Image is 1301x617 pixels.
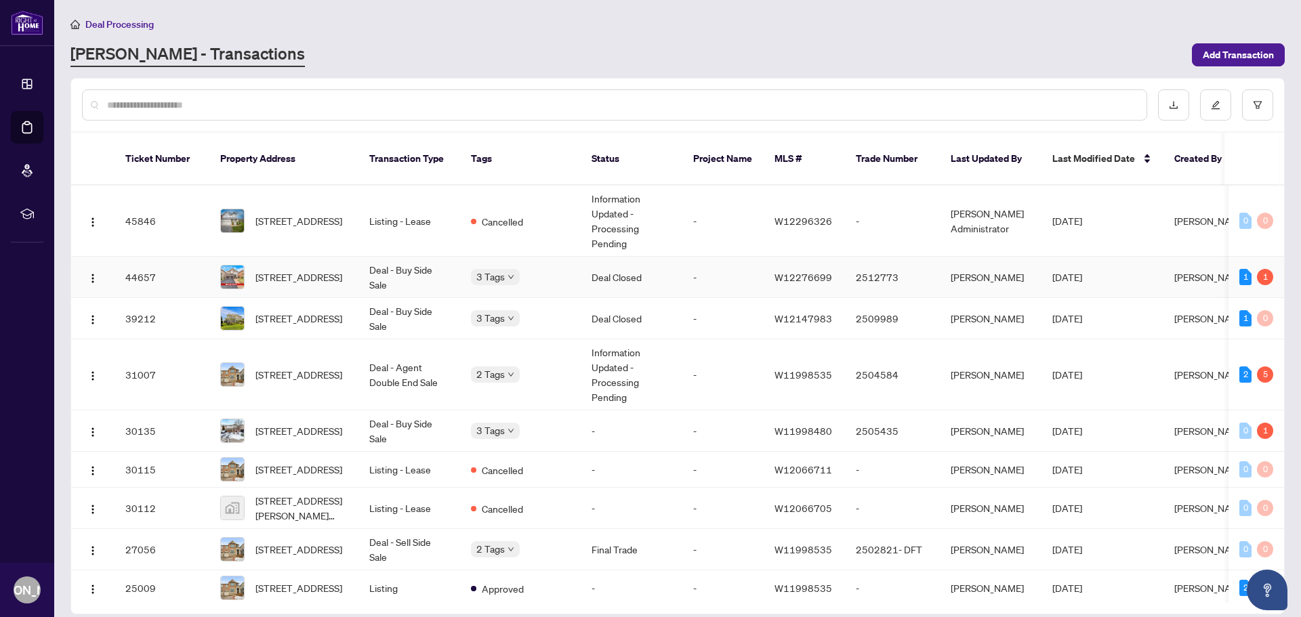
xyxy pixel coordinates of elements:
td: - [581,570,682,606]
div: 0 [1239,213,1252,229]
span: W12066711 [775,463,832,475]
td: [PERSON_NAME] [940,298,1041,339]
span: [STREET_ADDRESS] [255,367,342,382]
td: Deal - Buy Side Sale [358,257,460,298]
img: Logo [87,273,98,284]
span: edit [1211,100,1220,110]
span: [STREET_ADDRESS] [255,462,342,477]
td: - [845,186,940,257]
span: [STREET_ADDRESS] [255,311,342,326]
th: Property Address [209,133,358,186]
td: 2502821- DFT [845,529,940,570]
span: [STREET_ADDRESS] [255,270,342,284]
span: [PERSON_NAME] [1174,312,1247,324]
td: 2512773 [845,257,940,298]
a: [PERSON_NAME] - Transactions [70,43,305,67]
td: [PERSON_NAME] [940,452,1041,488]
div: 1 [1257,269,1273,285]
img: Logo [87,545,98,556]
td: Listing - Lease [358,186,460,257]
div: 0 [1257,213,1273,229]
td: - [845,570,940,606]
button: filter [1242,89,1273,121]
div: 0 [1239,461,1252,477]
span: Approved [482,581,524,596]
span: down [508,274,514,280]
td: - [581,452,682,488]
th: Ticket Number [115,133,209,186]
td: - [682,529,764,570]
span: [DATE] [1052,582,1082,594]
div: 1 [1239,310,1252,326]
td: 30115 [115,452,209,488]
img: Logo [87,427,98,438]
span: 3 Tags [476,423,505,438]
td: - [682,452,764,488]
span: [PERSON_NAME] [1174,271,1247,283]
th: Transaction Type [358,133,460,186]
img: thumbnail-img [221,209,244,232]
img: thumbnail-img [221,576,244,599]
td: - [682,488,764,529]
span: [DATE] [1052,215,1082,227]
button: Logo [82,364,104,385]
td: 25009 [115,570,209,606]
span: [DATE] [1052,502,1082,514]
span: 3 Tags [476,310,505,326]
span: [PERSON_NAME] [1174,215,1247,227]
span: [STREET_ADDRESS] [255,213,342,228]
span: 2 Tags [476,366,505,382]
td: 45846 [115,186,209,257]
span: Last Modified Date [1052,151,1135,166]
td: [PERSON_NAME] Administrator [940,186,1041,257]
img: Logo [87,370,98,381]
span: [STREET_ADDRESS] [255,423,342,438]
div: 0 [1257,500,1273,516]
td: Listing [358,570,460,606]
td: Deal - Agent Double End Sale [358,339,460,410]
td: Information Updated - Processing Pending [581,339,682,410]
button: download [1158,89,1189,121]
div: 2 [1239,366,1252,383]
span: Add Transaction [1203,44,1274,66]
td: Deal - Buy Side Sale [358,410,460,452]
img: thumbnail-img [221,363,244,386]
div: 0 [1239,423,1252,439]
td: 2509989 [845,298,940,339]
td: 31007 [115,339,209,410]
img: Logo [87,217,98,228]
span: down [508,371,514,378]
span: Cancelled [482,214,523,229]
td: - [581,488,682,529]
span: home [70,20,80,29]
button: Open asap [1247,570,1287,610]
td: [PERSON_NAME] [940,339,1041,410]
span: [PERSON_NAME] [1174,543,1247,555]
span: [STREET_ADDRESS] [255,580,342,595]
td: Deal Closed [581,257,682,298]
span: [DATE] [1052,463,1082,475]
img: Logo [87,504,98,515]
td: - [682,257,764,298]
img: thumbnail-img [221,458,244,481]
td: 2505435 [845,410,940,452]
div: 0 [1257,541,1273,557]
th: Status [581,133,682,186]
td: [PERSON_NAME] [940,257,1041,298]
button: edit [1200,89,1231,121]
button: Logo [82,266,104,288]
div: 0 [1257,461,1273,477]
span: [DATE] [1052,271,1082,283]
span: W12276699 [775,271,832,283]
span: down [508,546,514,553]
img: thumbnail-img [221,538,244,561]
span: [PERSON_NAME] [1174,463,1247,475]
span: [DATE] [1052,543,1082,555]
span: W11998535 [775,543,832,555]
td: [PERSON_NAME] [940,529,1041,570]
div: 5 [1257,366,1273,383]
button: Logo [82,420,104,442]
td: 39212 [115,298,209,339]
div: 2 [1239,580,1252,596]
span: [STREET_ADDRESS] [255,542,342,557]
